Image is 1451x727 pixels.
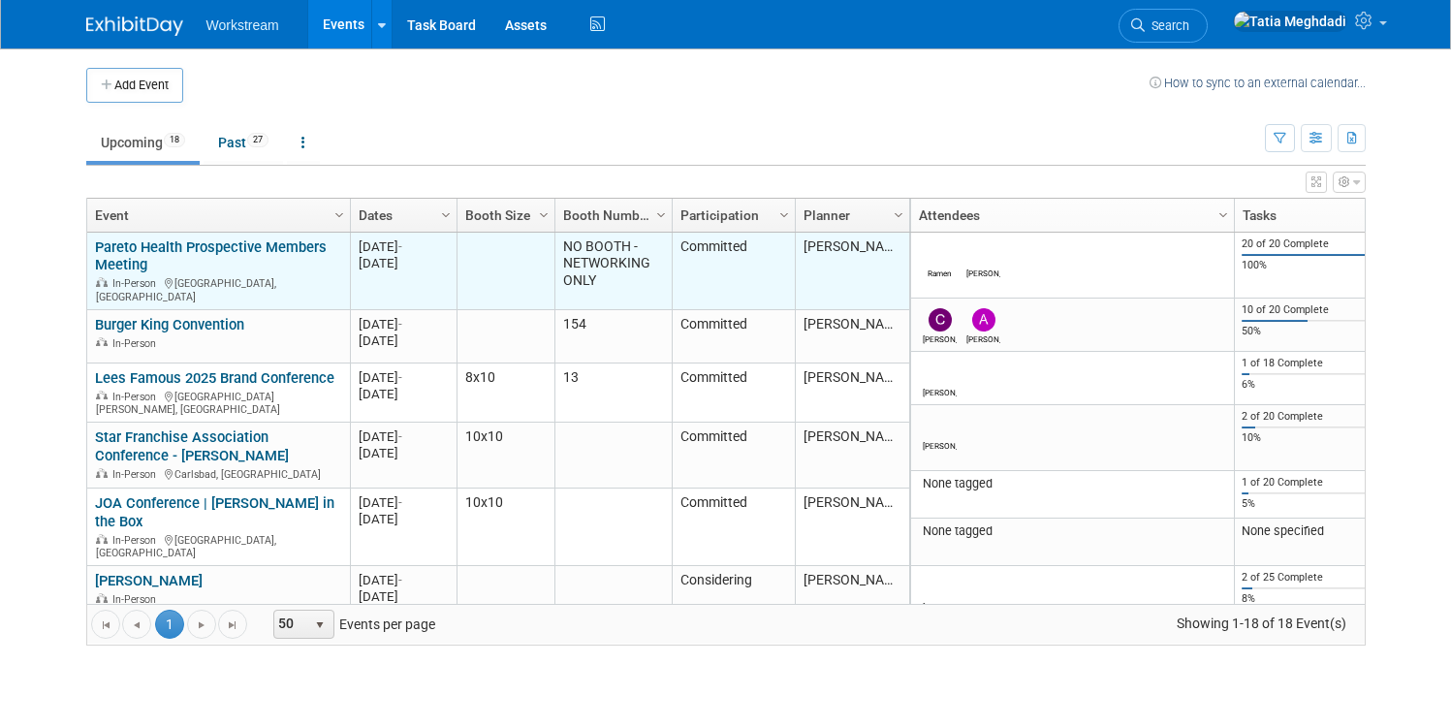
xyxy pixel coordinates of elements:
[359,199,444,232] a: Dates
[918,476,1226,491] div: None tagged
[96,391,108,400] img: In-Person Event
[359,238,448,255] div: [DATE]
[672,233,795,310] td: Committed
[96,277,108,287] img: In-Person Event
[1242,378,1372,392] div: 6%
[164,133,185,147] span: 18
[923,599,957,612] div: Josh Lu
[112,534,162,547] span: In-Person
[95,388,341,417] div: [GEOGRAPHIC_DATA][PERSON_NAME], [GEOGRAPHIC_DATA]
[795,363,909,423] td: [PERSON_NAME]
[554,310,672,363] td: 154
[1242,325,1372,338] div: 50%
[795,310,909,363] td: [PERSON_NAME]
[122,610,151,639] a: Go to the previous page
[672,566,795,614] td: Considering
[891,207,906,223] span: Column Settings
[465,199,542,232] a: Booth Size
[359,386,448,402] div: [DATE]
[218,610,247,639] a: Go to the last page
[359,445,448,461] div: [DATE]
[1242,357,1372,370] div: 1 of 18 Complete
[329,199,350,228] a: Column Settings
[398,370,402,385] span: -
[248,610,455,639] span: Events per page
[795,423,909,489] td: [PERSON_NAME]
[563,199,659,232] a: Booth Number
[457,363,554,423] td: 8x10
[1359,199,1380,228] a: Column Settings
[312,617,328,633] span: select
[1362,207,1377,223] span: Column Settings
[929,242,952,266] img: Ramen Tegenfeldt
[929,576,952,599] img: Josh Lu
[398,239,402,254] span: -
[650,199,672,228] a: Column Settings
[95,274,341,303] div: [GEOGRAPHIC_DATA], [GEOGRAPHIC_DATA]
[1242,303,1372,317] div: 10 of 20 Complete
[91,610,120,639] a: Go to the first page
[923,332,957,344] div: Chris Connelly
[398,429,402,444] span: -
[672,363,795,423] td: Committed
[187,610,216,639] a: Go to the next page
[972,242,995,266] img: Patrick Ledesma
[96,593,108,603] img: In-Person Event
[457,423,554,489] td: 10x10
[966,332,1000,344] div: Andrew Walters
[1145,18,1189,33] span: Search
[95,238,327,274] a: Pareto Health Prospective Members Meeting
[1233,11,1347,32] img: Tatia Meghdadi
[155,610,184,639] span: 1
[1215,207,1231,223] span: Column Settings
[398,573,402,587] span: -
[554,233,672,310] td: NO BOOTH - NETWORKING ONLY
[1150,76,1366,90] a: How to sync to an external calendar...
[972,308,995,332] img: Andrew Walters
[1243,199,1368,232] a: Tasks
[331,207,347,223] span: Column Settings
[919,199,1221,232] a: Attendees
[795,233,909,310] td: [PERSON_NAME]
[1242,410,1372,424] div: 2 of 20 Complete
[86,68,183,103] button: Add Event
[206,17,279,33] span: Workstream
[929,308,952,332] img: Chris Connelly
[554,363,672,423] td: 13
[1213,199,1234,228] a: Column Settings
[129,617,144,633] span: Go to the previous page
[204,124,283,161] a: Past27
[359,511,448,527] div: [DATE]
[1242,497,1372,511] div: 5%
[86,124,200,161] a: Upcoming18
[435,199,457,228] a: Column Settings
[672,310,795,363] td: Committed
[359,369,448,386] div: [DATE]
[680,199,782,232] a: Participation
[438,207,454,223] span: Column Settings
[923,385,957,397] div: Xavier Montalvo
[96,468,108,478] img: In-Person Event
[359,572,448,588] div: [DATE]
[773,199,795,228] a: Column Settings
[918,523,1226,539] div: None tagged
[359,588,448,605] div: [DATE]
[95,494,334,530] a: JOA Conference | [PERSON_NAME] in the Box
[95,428,289,464] a: Star Franchise Association Conference - [PERSON_NAME]
[98,617,113,633] span: Go to the first page
[795,489,909,566] td: [PERSON_NAME]
[95,531,341,560] div: [GEOGRAPHIC_DATA], [GEOGRAPHIC_DATA]
[86,16,183,36] img: ExhibitDay
[359,255,448,271] div: [DATE]
[95,316,244,333] a: Burger King Convention
[533,199,554,228] a: Column Settings
[795,566,909,614] td: [PERSON_NAME]
[1242,476,1372,490] div: 1 of 20 Complete
[112,468,162,481] span: In-Person
[398,317,402,332] span: -
[672,489,795,566] td: Committed
[112,593,162,606] span: In-Person
[1242,571,1372,585] div: 2 of 25 Complete
[359,332,448,349] div: [DATE]
[274,611,307,638] span: 50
